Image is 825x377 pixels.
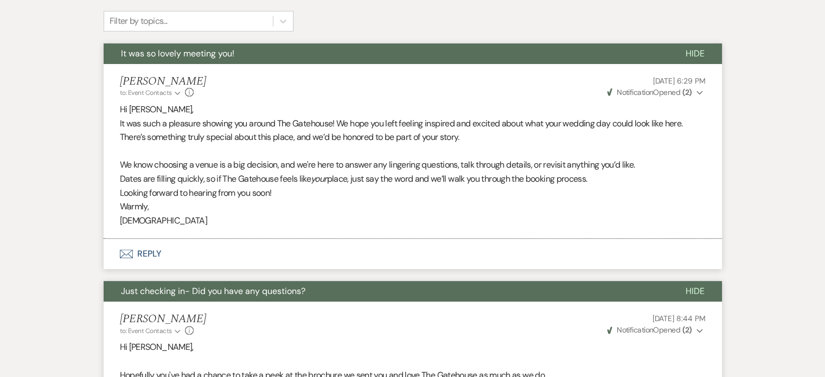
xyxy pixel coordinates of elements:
button: Just checking in- Did you have any questions? [104,281,668,302]
button: It was so lovely meeting you! [104,43,668,64]
p: Looking forward to hearing from you soon! [120,186,706,200]
p: It was such a pleasure showing you around The Gatehouse! We hope you left feeling inspired and ex... [120,117,706,144]
span: to: Event Contacts [120,88,172,97]
p: Hi [PERSON_NAME], [120,340,706,354]
div: Filter by topics... [110,15,168,28]
button: NotificationOpened (2) [605,324,706,336]
em: your [311,173,327,184]
span: Hide [686,48,705,59]
span: [DATE] 8:44 PM [652,314,705,323]
span: [DATE] 6:29 PM [653,76,705,86]
button: Hide [668,281,722,302]
h5: [PERSON_NAME] [120,312,206,326]
p: [DEMOGRAPHIC_DATA] [120,214,706,228]
span: It was so lovely meeting you! [121,48,234,59]
p: Dates are filling quickly, so if The Gatehouse feels like place, just say the word and we’ll walk... [120,172,706,186]
button: NotificationOpened (2) [605,87,706,98]
button: Hide [668,43,722,64]
span: Notification [617,325,653,335]
span: Just checking in- Did you have any questions? [121,285,305,297]
button: to: Event Contacts [120,88,182,98]
span: Opened [607,325,692,335]
span: to: Event Contacts [120,327,172,335]
p: Hi [PERSON_NAME], [120,103,706,117]
button: to: Event Contacts [120,326,182,336]
span: Opened [607,87,692,97]
strong: ( 2 ) [682,325,692,335]
button: Reply [104,239,722,269]
span: Hide [686,285,705,297]
h5: [PERSON_NAME] [120,75,206,88]
p: Warmly, [120,200,706,214]
p: We know choosing a venue is a big decision, and we're here to answer any lingering questions, tal... [120,158,706,172]
strong: ( 2 ) [682,87,692,97]
span: Notification [617,87,653,97]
